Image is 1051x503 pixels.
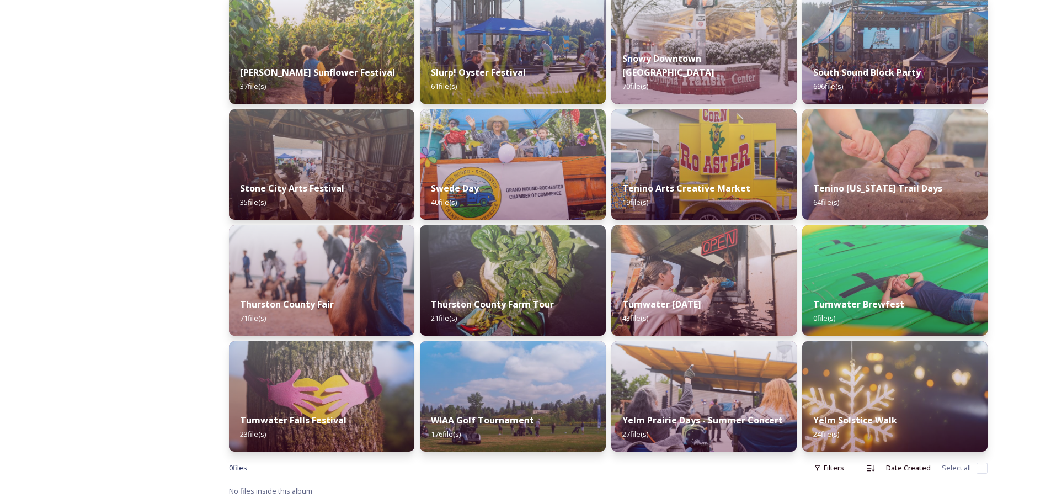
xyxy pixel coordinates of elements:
[240,182,344,194] strong: Stone City Arts Festival
[229,486,312,496] span: No files inside this album
[240,298,334,310] strong: Thurston County Fair
[622,81,648,91] span: 70 file(s)
[431,66,526,78] strong: Slurp! Oyster Festival
[420,109,605,220] img: cc879dfa-4c77-4af3-b1ab-103327596753.jpg
[622,414,783,426] strong: Yelm Prairie Days - Summer Concert
[229,109,414,220] img: 65c0d2aa-e218-4580-beea-bd252d616466.jpg
[431,414,534,426] strong: WIAA Golf Tournament
[240,414,346,426] strong: Tumwater Falls Festival
[813,66,921,78] strong: South Sound Block Party
[431,429,461,439] span: 176 file(s)
[431,313,457,323] span: 21 file(s)
[622,429,648,439] span: 27 file(s)
[802,225,988,336] img: 81e6d044-31ae-492c-bd4b-24ec326612c0.jpg
[611,109,797,220] img: f2292b81-75d4-4ab6-b39a-3fb962762ce6.jpg
[622,52,714,78] strong: Snowy Downtown [GEOGRAPHIC_DATA]
[611,225,797,336] img: 0f1a08ae-b627-4ac3-ae15-a0fedd80c0c0.jpg
[240,197,266,207] span: 35 file(s)
[622,313,648,323] span: 43 file(s)
[622,197,648,207] span: 19 file(s)
[813,81,843,91] span: 696 file(s)
[813,414,897,426] strong: Yelm Solstice Walk
[813,197,839,207] span: 64 file(s)
[229,225,414,336] img: afdedc52-0796-48ea-80a2-79f3a47e5e3c.jpg
[240,81,266,91] span: 37 file(s)
[431,182,479,194] strong: Swede Day
[813,298,904,310] strong: Tumwater Brewfest
[942,463,971,473] span: Select all
[240,313,266,323] span: 71 file(s)
[229,463,247,473] span: 0 file s
[240,66,395,78] strong: [PERSON_NAME] Sunflower Festival
[813,429,839,439] span: 24 file(s)
[240,429,266,439] span: 23 file(s)
[813,313,835,323] span: 0 file(s)
[813,182,942,194] strong: Tenino [US_STATE] Trail Days
[431,81,457,91] span: 61 file(s)
[229,341,414,452] img: 4ce8019b-8697-419d-ad7e-f0f4088ae795.jpg
[420,225,605,336] img: 280a9c9d-364a-49a6-820a-45b74b885d6b.jpg
[622,182,750,194] strong: Tenino Arts Creative Market
[802,341,988,452] img: 082c3329-34c0-4d8a-a6fc-3229969cab2f.jpg
[808,457,850,479] div: Filters
[431,197,457,207] span: 40 file(s)
[420,341,605,452] img: 6606a742-fe57-4b72-b2ab-c5019825cd39.jpg
[622,298,701,310] strong: Tumwater [DATE]
[881,457,936,479] div: Date Created
[802,109,988,220] img: 6c33a765-8802-447b-947a-95ca5f75cc89.jpg
[431,298,554,310] strong: Thurston County Farm Tour
[611,341,797,452] img: 0ba33169-0c0c-48fd-940e-798c90d59950.jpg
